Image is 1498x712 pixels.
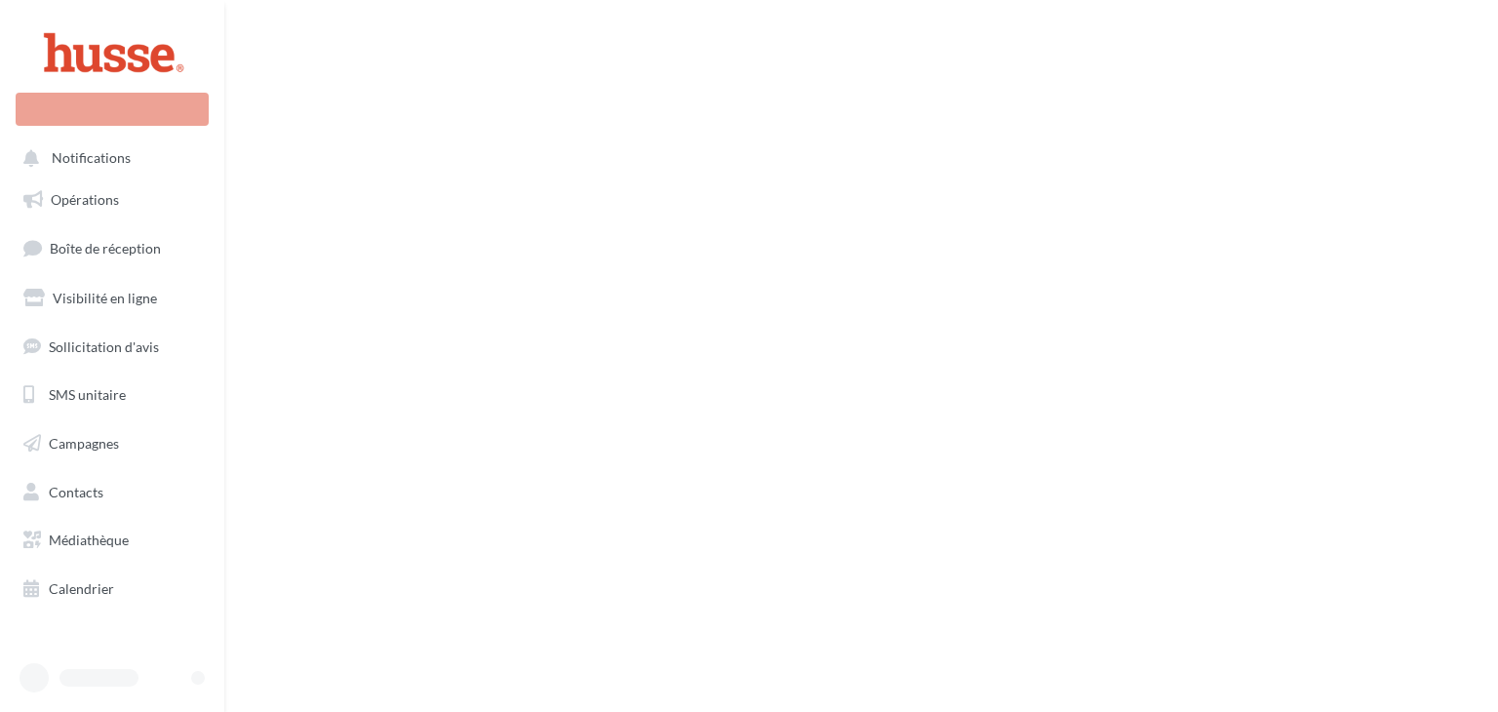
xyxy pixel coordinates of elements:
[52,150,131,167] span: Notifications
[12,569,213,610] a: Calendrier
[50,240,161,257] span: Boîte de réception
[49,386,126,403] span: SMS unitaire
[12,520,213,561] a: Médiathèque
[53,290,157,306] span: Visibilité en ligne
[12,179,213,220] a: Opérations
[16,93,209,126] div: Nouvelle campagne
[12,327,213,368] a: Sollicitation d'avis
[12,472,213,513] a: Contacts
[51,191,119,208] span: Opérations
[12,375,213,415] a: SMS unitaire
[12,423,213,464] a: Campagnes
[12,227,213,269] a: Boîte de réception
[49,532,129,548] span: Médiathèque
[12,278,213,319] a: Visibilité en ligne
[49,484,103,500] span: Contacts
[49,337,159,354] span: Sollicitation d'avis
[49,435,119,452] span: Campagnes
[49,580,114,597] span: Calendrier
